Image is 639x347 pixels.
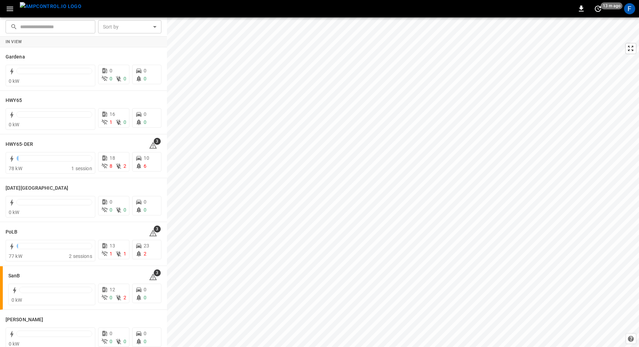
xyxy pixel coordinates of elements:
span: 8 [110,163,112,169]
span: 13 [110,243,115,249]
span: 2 sessions [69,253,92,259]
span: 0 [110,207,112,213]
span: 12 [110,287,115,292]
span: 0 kW [9,341,19,347]
h6: HWY65-DER [6,141,33,148]
span: 0 [110,76,112,81]
span: 10 [144,155,149,161]
span: 0 [144,207,146,213]
span: 13 m ago [601,2,623,9]
span: 0 [110,331,112,336]
span: 2 [123,295,126,300]
span: 0 [144,199,146,205]
span: 0 [123,339,126,344]
span: 0 [110,68,112,73]
span: 0 [123,207,126,213]
span: 1 [123,251,126,257]
span: 2 [144,251,146,257]
span: 78 kW [9,166,22,171]
span: 0 [144,295,146,300]
span: 0 [144,339,146,344]
span: 0 [144,111,146,117]
span: 0 [144,287,146,292]
span: 0 [123,119,126,125]
span: 77 kW [9,253,22,259]
h6: Vernon [6,316,43,324]
h6: HWY65 [6,97,22,104]
span: 1 [110,119,112,125]
span: 18 [110,155,115,161]
img: ampcontrol.io logo [20,2,81,11]
span: 23 [144,243,149,249]
span: 0 kW [9,78,19,84]
span: 0 [123,76,126,81]
span: 0 [144,68,146,73]
span: 0 [144,331,146,336]
span: 0 [110,339,112,344]
span: 6 [144,163,146,169]
span: 0 [110,199,112,205]
span: 1 [110,251,112,257]
h6: SanB [8,272,20,280]
span: 3 [154,138,161,145]
h6: Gardena [6,53,25,61]
span: 0 kW [9,122,19,127]
h6: PoLB [6,228,17,236]
div: profile-icon [624,3,635,14]
span: 16 [110,111,115,117]
h6: Karma Center [6,184,68,192]
span: 3 [154,226,161,232]
strong: In View [6,39,22,44]
span: 1 session [71,166,92,171]
span: 0 [144,119,146,125]
span: 0 kW [11,297,22,303]
span: 0 [144,76,146,81]
span: 2 [123,163,126,169]
span: 0 [110,295,112,300]
span: 0 kW [9,210,19,215]
span: 3 [154,269,161,276]
button: set refresh interval [592,3,604,14]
